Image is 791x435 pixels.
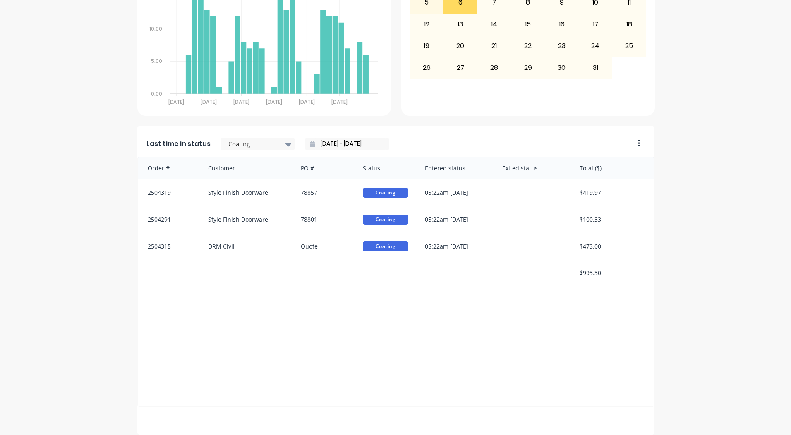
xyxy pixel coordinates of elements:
tspan: [DATE] [299,98,315,105]
div: 26 [410,57,443,78]
div: $419.97 [571,179,654,206]
div: 78801 [292,206,355,233]
div: Status [355,157,417,179]
tspan: [DATE] [168,98,184,105]
div: 05:22am [DATE] [417,206,494,233]
div: $100.33 [571,206,654,233]
div: 25 [613,36,646,56]
div: 28 [478,57,511,78]
div: 2504315 [138,233,200,260]
div: 14 [478,14,511,35]
div: 27 [444,57,477,78]
div: Entered status [417,157,494,179]
tspan: [DATE] [331,98,348,105]
span: Coating [363,241,408,251]
div: PO # [292,157,355,179]
div: 2504291 [138,206,200,233]
div: Exited status [494,157,571,179]
span: Last time in status [146,139,211,149]
div: 05:22am [DATE] [417,179,494,206]
div: 78857 [292,179,355,206]
div: 31 [579,57,612,78]
tspan: 10.00 [149,25,162,32]
div: Quote [292,233,355,260]
div: 13 [444,14,477,35]
tspan: [DATE] [201,98,217,105]
tspan: 5.00 [151,58,162,65]
div: DRM Civil [200,233,293,260]
tspan: [DATE] [266,98,282,105]
div: 05:22am [DATE] [417,233,494,260]
div: Total ($) [571,157,654,179]
div: 17 [579,14,612,35]
div: 24 [579,36,612,56]
div: $993.30 [571,260,654,285]
div: 22 [511,36,544,56]
div: 30 [545,57,578,78]
div: 21 [478,36,511,56]
span: Coating [363,215,408,225]
input: Filter by date [315,138,386,150]
div: Style Finish Doorware [200,179,293,206]
div: 12 [410,14,443,35]
tspan: 0.00 [151,90,162,97]
div: 20 [444,36,477,56]
span: Coating [363,188,408,198]
div: 16 [545,14,578,35]
div: 19 [410,36,443,56]
tspan: [DATE] [233,98,249,105]
div: 23 [545,36,578,56]
div: Style Finish Doorware [200,206,293,233]
div: 15 [511,14,544,35]
div: $473.00 [571,233,654,260]
div: Customer [200,157,293,179]
div: 18 [613,14,646,35]
div: 29 [511,57,544,78]
div: 2504319 [138,179,200,206]
div: Order # [138,157,200,179]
